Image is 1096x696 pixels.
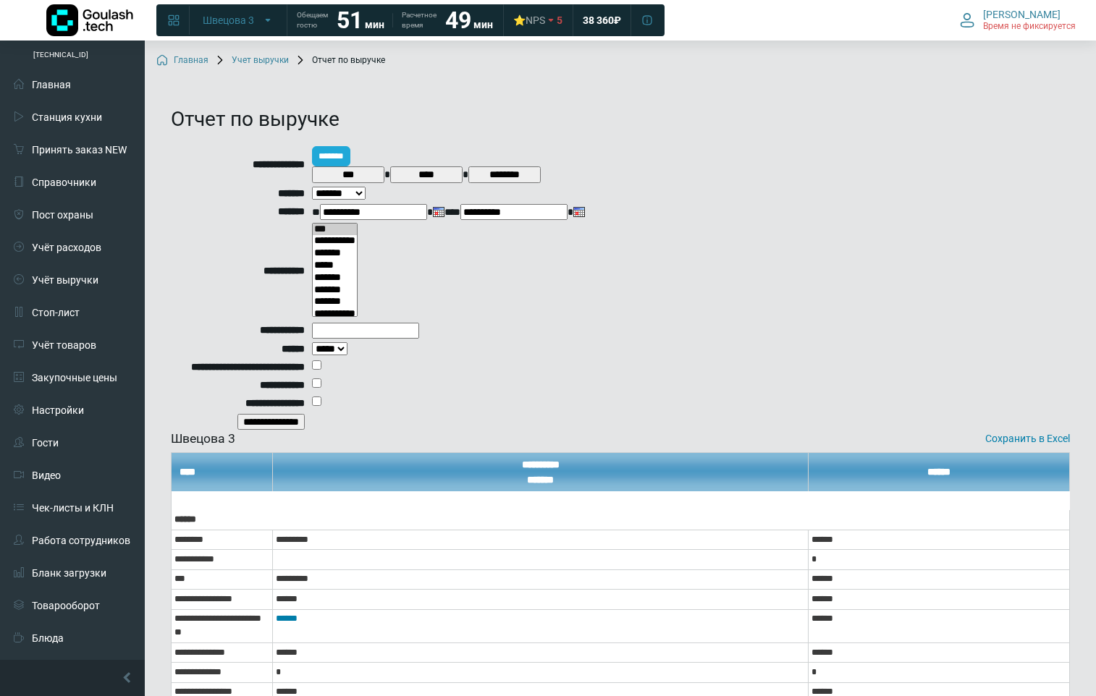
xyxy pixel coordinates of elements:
button: Швецова 3 [194,9,282,32]
button: [PERSON_NAME] Время не фиксируется [951,5,1084,35]
a: Главная [156,55,208,67]
span: 5 [557,14,562,27]
span: мин [473,19,493,30]
a: 38 360 ₽ [574,7,630,33]
span: Время не фиксируется [983,21,1076,33]
a: Сохранить в Excel [985,431,1070,446]
span: 38 360 [583,14,614,27]
span: [PERSON_NAME] [983,8,1061,21]
span: Отчет по выручке [295,55,385,67]
h5: Швецова 3 [171,431,1070,446]
span: NPS [526,14,545,26]
span: ₽ [614,14,621,27]
div: ⭐ [513,14,545,27]
img: Логотип компании Goulash.tech [46,4,133,36]
a: Учет выручки [214,55,289,67]
strong: 49 [445,7,471,34]
strong: 51 [337,7,363,34]
span: мин [365,19,384,30]
a: Обещаем гостю 51 мин Расчетное время 49 мин [288,7,502,33]
span: Швецова 3 [203,14,254,27]
span: Расчетное время [402,10,437,30]
a: ⭐NPS 5 [505,7,571,33]
h1: Отчет по выручке [171,107,1070,132]
span: Обещаем гостю [297,10,328,30]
